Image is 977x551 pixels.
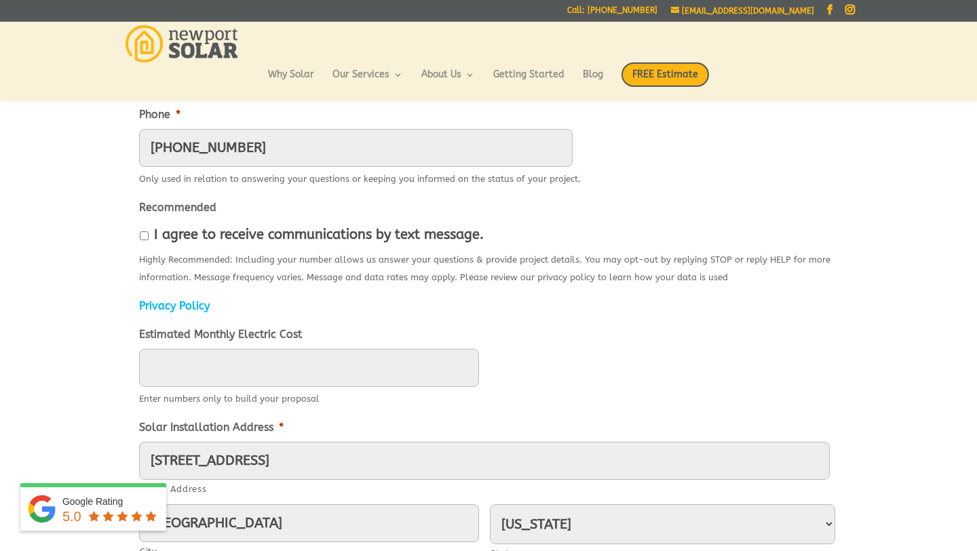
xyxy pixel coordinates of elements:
[332,70,403,93] a: Our Services
[139,248,838,286] div: Highly Recommended: Including your number allows us answer your questions & provide project detai...
[567,6,657,20] a: Call: [PHONE_NUMBER]
[268,70,314,93] a: Why Solar
[139,421,284,435] label: Solar Installation Address
[621,62,709,87] span: FREE Estimate
[62,495,159,508] div: Google Rating
[139,201,216,215] label: Recommended
[671,6,814,16] a: [EMAIL_ADDRESS][DOMAIN_NAME]
[621,62,709,100] a: FREE Estimate
[139,387,838,408] div: Enter numbers only to build your proposal
[62,509,81,524] span: 5.0
[421,70,475,93] a: About Us
[139,442,830,480] input: Enter a location
[139,167,581,188] div: Only used in relation to answering your questions or keeping you informed on the status of your p...
[154,227,484,242] label: I agree to receive communications by text message.
[493,70,564,93] a: Getting Started
[140,480,830,498] label: Street Address
[139,108,180,122] label: Phone
[139,328,302,342] label: Estimated Monthly Electric Cost
[139,299,210,312] a: Privacy Policy
[583,70,603,93] a: Blog
[126,25,237,62] img: Newport Solar | Solar Energy Optimized.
